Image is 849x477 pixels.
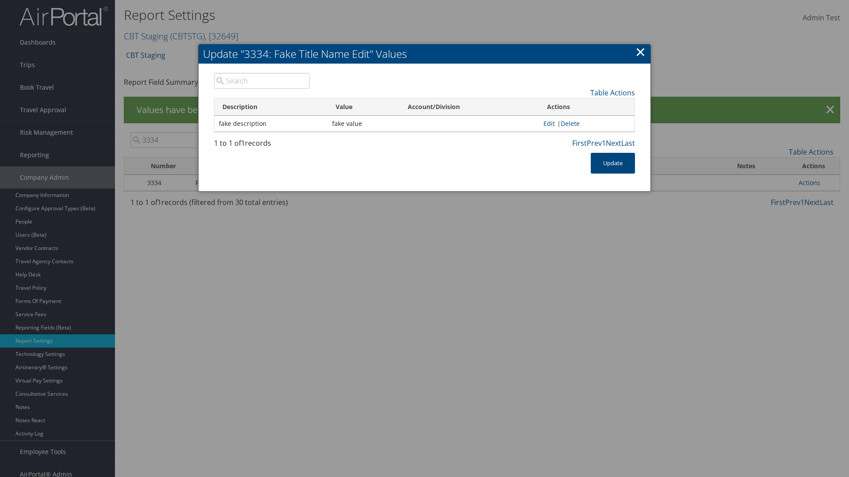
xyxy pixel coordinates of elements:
a: First [572,138,587,148]
td: | [539,116,635,132]
button: Update [591,153,635,174]
a: Next [606,138,621,148]
th: Value: activate to sort column ascending [328,98,400,116]
a: Prev [587,138,602,148]
td: fake value [328,116,400,132]
input: Search [214,73,310,89]
a: Edit [543,119,555,128]
th: Description: activate to sort column descending [214,98,328,116]
h2: Update "3334: Fake Title Name Edit" Values [199,44,650,64]
a: Table Actions [590,88,635,98]
div: 1 to 1 of records [214,138,310,153]
th: Account/Division: activate to sort column ascending [400,98,539,116]
a: × [635,43,646,61]
a: Delete [561,119,580,128]
th: Actions [539,98,635,116]
span: 1 [241,138,245,148]
a: 1 [602,138,606,148]
td: fake description [214,116,328,132]
a: Last [621,138,635,148]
